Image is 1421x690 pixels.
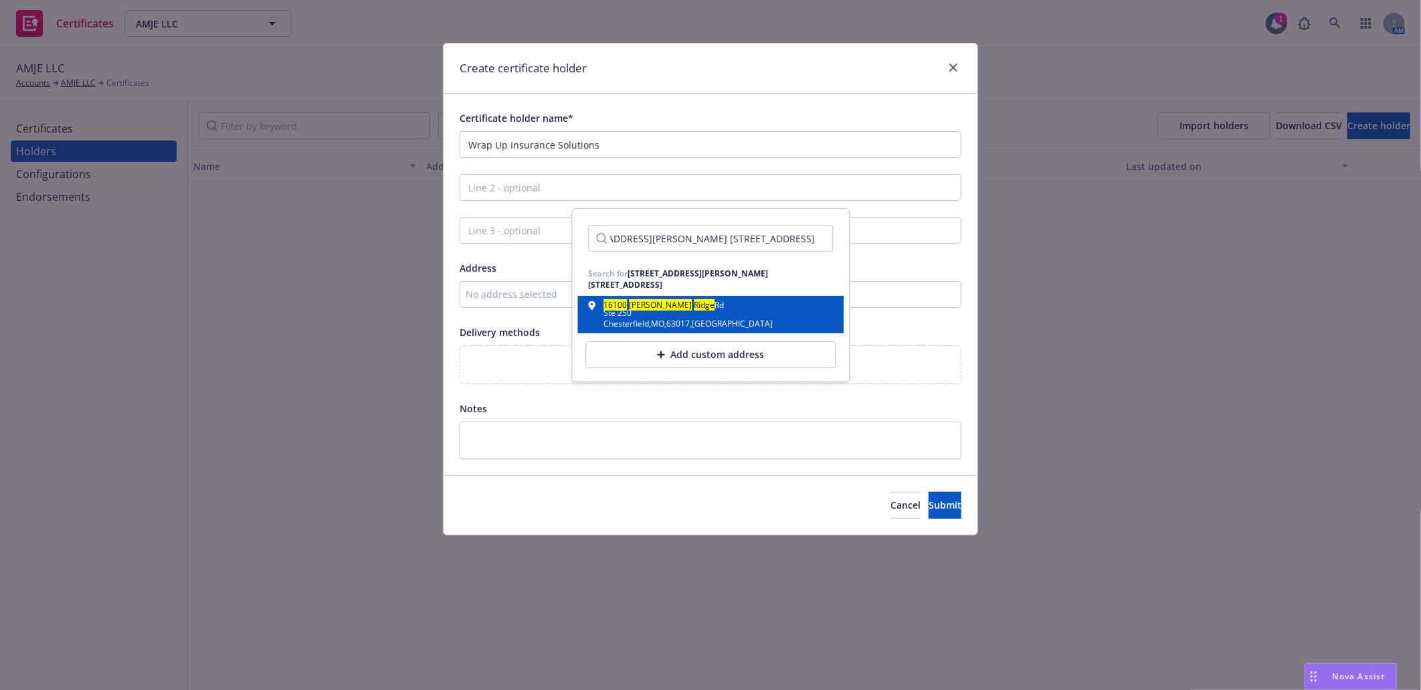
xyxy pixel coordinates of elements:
[460,345,961,384] div: Add a delivery method
[460,131,961,158] input: Line 1
[929,492,961,519] button: Submit
[603,299,627,311] mark: 16100
[588,225,833,252] input: Search
[466,287,942,301] div: No address selected
[588,268,768,290] div: [STREET_ADDRESS][PERSON_NAME] [STREET_ADDRESS]
[929,499,961,511] span: Submit
[1305,663,1397,690] button: Nova Assist
[588,268,833,290] div: Search for
[945,60,961,76] a: close
[715,299,724,311] span: Rd
[460,402,487,415] span: Notes
[577,296,844,333] button: 16100[PERSON_NAME]RidgeRdSte 250Chesterfield,MO,63017,[GEOGRAPHIC_DATA]
[460,112,573,124] span: Certificate holder name*
[1305,664,1322,689] div: Drag to move
[1333,671,1386,682] span: Nova Assist
[460,281,961,308] button: No address selected
[603,309,773,317] div: Ste 250
[460,60,587,77] h1: Create certificate holder
[460,217,961,244] input: Line 3 - optional
[694,299,715,311] mark: Ridge
[629,299,692,311] mark: [PERSON_NAME]
[890,499,921,511] span: Cancel
[460,174,961,201] input: Line 2 - optional
[585,341,836,368] button: Add custom address
[603,320,773,328] div: Chesterfield , MO , 63017 , [GEOGRAPHIC_DATA]
[460,326,540,339] span: Delivery methods
[460,262,496,274] span: Address
[890,492,921,519] button: Cancel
